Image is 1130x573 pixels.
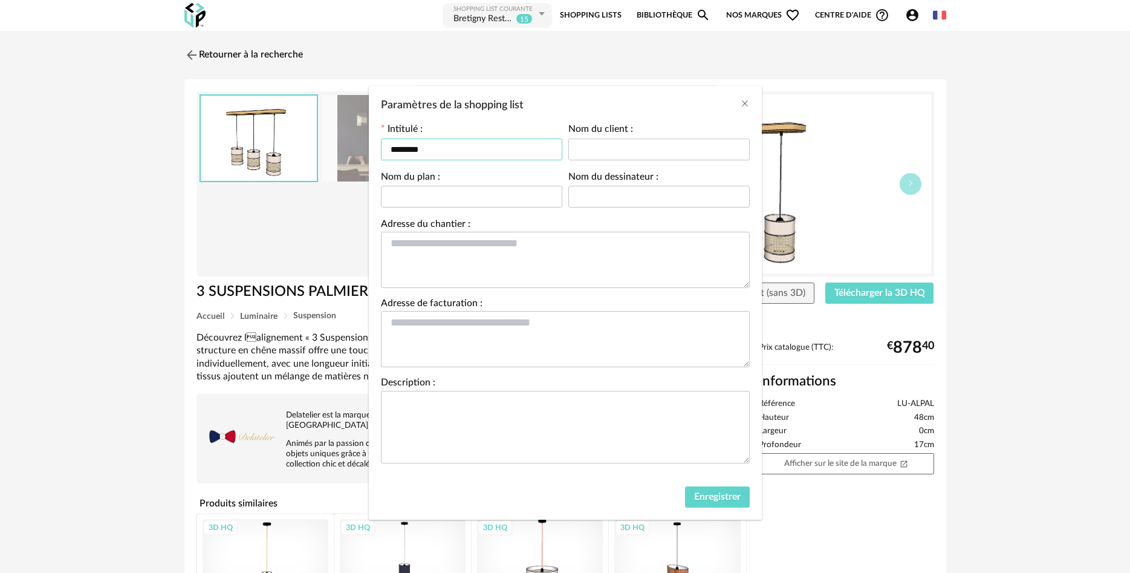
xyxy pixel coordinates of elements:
button: Close [740,98,750,111]
label: Nom du plan : [381,172,440,185]
span: Paramètres de la shopping list [381,100,524,111]
div: Paramètres de la shopping list [369,86,762,520]
button: Enregistrer [685,486,750,508]
label: Description : [381,378,435,390]
label: Adresse du chantier : [381,220,470,232]
label: Intitulé : [381,125,423,137]
span: Enregistrer [694,492,741,502]
label: Nom du dessinateur : [568,172,658,185]
label: Nom du client : [568,125,633,137]
label: Adresse de facturation : [381,299,482,311]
